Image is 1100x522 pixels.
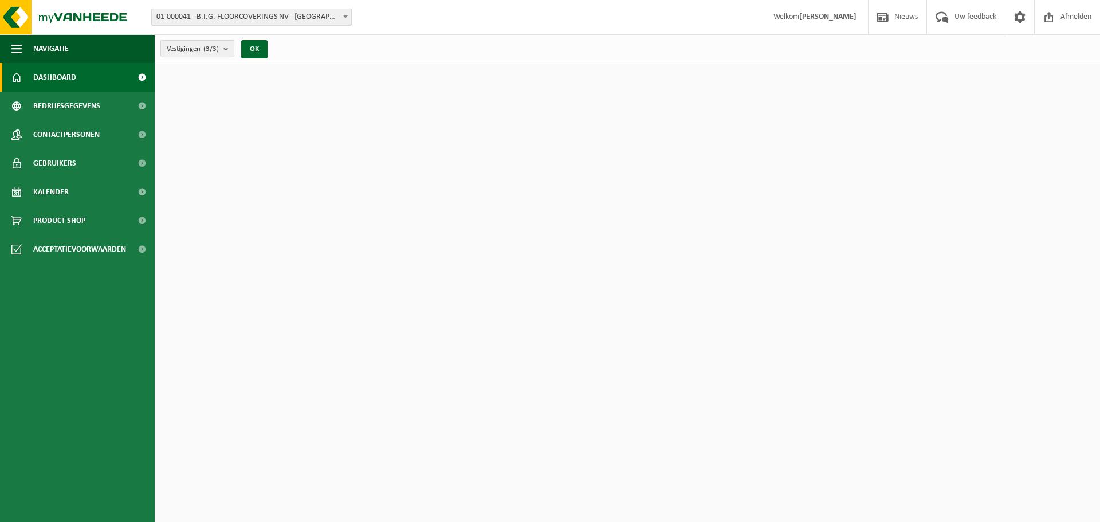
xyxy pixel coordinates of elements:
span: Gebruikers [33,149,76,178]
count: (3/3) [203,45,219,53]
strong: [PERSON_NAME] [799,13,857,21]
span: Navigatie [33,34,69,63]
button: Vestigingen(3/3) [160,40,234,57]
span: Acceptatievoorwaarden [33,235,126,264]
span: Product Shop [33,206,85,235]
span: Kalender [33,178,69,206]
span: Contactpersonen [33,120,100,149]
button: OK [241,40,268,58]
span: 01-000041 - B.I.G. FLOORCOVERINGS NV - WIELSBEKE [151,9,352,26]
span: Bedrijfsgegevens [33,92,100,120]
span: Vestigingen [167,41,219,58]
span: 01-000041 - B.I.G. FLOORCOVERINGS NV - WIELSBEKE [152,9,351,25]
span: Dashboard [33,63,76,92]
